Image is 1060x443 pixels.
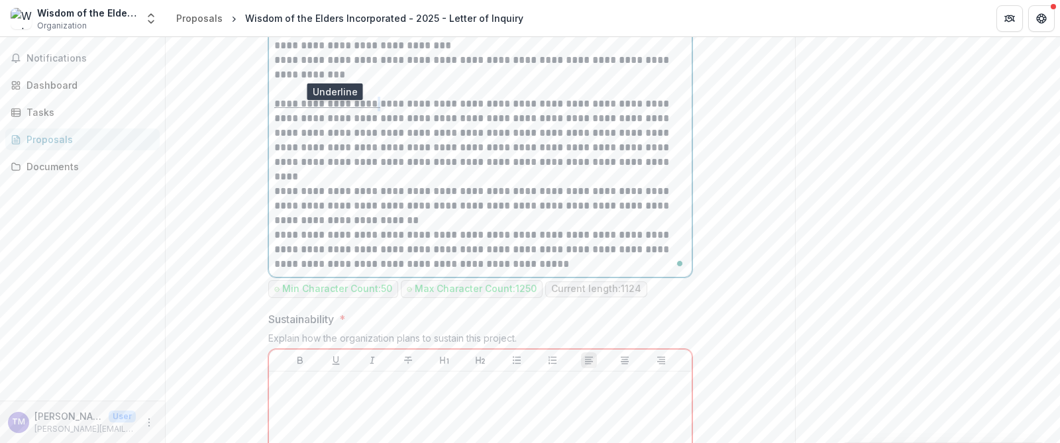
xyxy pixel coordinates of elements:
a: Dashboard [5,74,160,96]
div: Proposals [176,11,223,25]
div: Tasks [26,105,149,119]
div: Dashboard [26,78,149,92]
button: Partners [996,5,1023,32]
button: Italicize [364,352,380,368]
a: Proposals [171,9,228,28]
button: More [141,415,157,430]
div: Wisdom of the Elders Incorporated [37,6,136,20]
a: Proposals [5,128,160,150]
button: Bullet List [509,352,525,368]
p: Max Character Count: 1250 [415,283,537,295]
p: [PERSON_NAME][EMAIL_ADDRESS][DOMAIN_NAME] [34,423,136,435]
button: Heading 1 [437,352,452,368]
div: Teresa Montana [12,418,25,426]
div: Proposals [26,132,149,146]
button: Align Right [653,352,669,368]
button: Ordered List [545,352,560,368]
p: User [109,411,136,422]
button: Align Left [581,352,597,368]
p: [PERSON_NAME][US_STATE] [34,409,103,423]
a: Tasks [5,101,160,123]
div: Explain how the organization plans to sustain this project. [268,332,692,349]
button: Heading 2 [472,352,488,368]
button: Align Center [617,352,633,368]
button: Open entity switcher [142,5,160,32]
button: Underline [328,352,344,368]
nav: breadcrumb [171,9,529,28]
span: Organization [37,20,87,32]
button: Notifications [5,48,160,69]
img: Wisdom of the Elders Incorporated [11,8,32,29]
a: Documents [5,156,160,177]
p: Current length: 1124 [551,283,641,295]
button: Strike [400,352,416,368]
div: Wisdom of the Elders Incorporated - 2025 - Letter of Inquiry [245,11,523,25]
div: Documents [26,160,149,173]
p: Sustainability [268,311,334,327]
button: Bold [292,352,308,368]
button: Get Help [1028,5,1055,32]
span: Notifications [26,53,154,64]
p: Min Character Count: 50 [282,283,392,295]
